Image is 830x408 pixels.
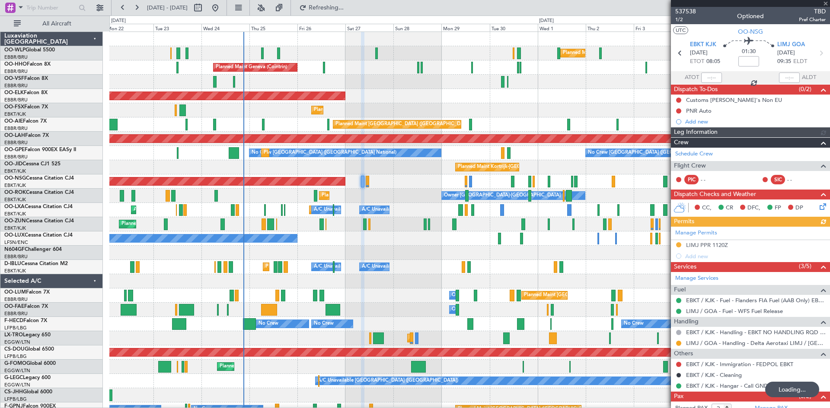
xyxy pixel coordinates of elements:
span: CC, [702,204,712,212]
a: LFPB/LBG [4,325,27,331]
a: EBKT/KJK [4,196,26,203]
div: Planned Maint Kortrijk-[GEOGRAPHIC_DATA] [121,218,222,231]
a: EBKT/KJK [4,211,26,217]
a: EBBR/BRU [4,68,28,75]
span: Pax [674,392,683,402]
span: DP [795,204,803,212]
span: F-HECD [4,318,23,323]
a: N604GFChallenger 604 [4,247,62,252]
a: EBBR/BRU [4,253,28,260]
span: [DATE] [777,49,795,57]
span: G-LEGC [4,375,23,380]
a: OO-ZUNCessna Citation CJ4 [4,218,74,224]
button: Refreshing... [295,1,347,15]
a: OO-WLPGlobal 5500 [4,47,55,53]
span: OO-GPE [4,147,25,152]
div: PIC [684,175,699,184]
div: AOG Maint Kortrijk-[GEOGRAPHIC_DATA] [134,203,228,216]
div: Thu 2 [586,24,634,32]
a: EBKT / KJK - Immigration - FEDPOL EBKT [686,361,793,368]
a: OO-LXACessna Citation CJ4 [4,204,73,209]
span: Handling [674,317,699,327]
span: OO-ELK [4,90,24,95]
div: Planned Maint Kortrijk-[GEOGRAPHIC_DATA] [314,104,415,117]
a: EBBR/BRU [4,54,28,60]
a: CS-JHHGlobal 6000 [4,389,52,395]
span: OO-LUX [4,233,25,238]
a: OO-FAEFalcon 7X [4,304,48,309]
span: OO-FAE [4,304,24,309]
button: UTC [673,26,688,34]
span: OO-ZUN [4,218,26,224]
span: OO-NSG [738,27,763,36]
div: A/C Unavailable [GEOGRAPHIC_DATA] ([GEOGRAPHIC_DATA] National) [314,260,475,273]
div: Planned Maint Kortrijk-[GEOGRAPHIC_DATA] [322,189,422,202]
a: G-FOMOGlobal 6000 [4,361,56,366]
span: [DATE] - [DATE] [147,4,188,12]
span: OO-VSF [4,76,24,81]
span: Dispatch To-Dos [674,85,718,95]
div: - - [787,176,807,183]
a: Manage Services [675,274,718,283]
span: 537538 [675,7,696,16]
div: No Crew [259,317,278,330]
a: EBBR/BRU [4,154,28,160]
div: Tue 23 [153,24,201,32]
a: OO-HHOFalcon 8X [4,62,51,67]
a: EGGW/LTN [4,367,30,374]
span: CS-DOU [4,347,25,352]
span: 01:30 [742,47,756,56]
a: Schedule Crew [675,150,713,158]
div: PNR Auto [686,107,712,114]
span: ATOT [685,73,699,82]
div: No Crew [GEOGRAPHIC_DATA] ([GEOGRAPHIC_DATA] National) [252,146,396,159]
div: Sun 28 [393,24,441,32]
span: N604GF [4,247,25,252]
div: Mon 29 [441,24,489,32]
a: EBKT / KJK - Hangar - Call GND OPS short notice [686,382,814,389]
div: Tue 30 [490,24,538,32]
a: EGGW/LTN [4,339,30,345]
span: [DATE] [690,49,708,57]
span: OO-JID [4,161,22,167]
a: EBKT/KJK [4,168,26,174]
div: Optioned [737,12,764,21]
div: No Crew [314,317,334,330]
span: CR [726,204,733,212]
div: Sat 27 [345,24,393,32]
span: Refreshing... [308,5,345,11]
span: OO-AIE [4,119,23,124]
a: CS-DOUGlobal 6500 [4,347,54,352]
div: A/C Unavailable [GEOGRAPHIC_DATA] ([GEOGRAPHIC_DATA]) [318,374,458,387]
span: ELDT [793,57,807,66]
a: OO-FSXFalcon 7X [4,104,48,110]
div: Planned Maint [GEOGRAPHIC_DATA] ([GEOGRAPHIC_DATA] National) [264,146,420,159]
div: Add new [685,118,826,125]
a: LIMJ / GOA - Fuel - WFS Fuel Release [686,307,783,315]
span: LIMJ GOA [777,41,805,49]
span: 08:05 [706,57,720,66]
div: Loading... [765,382,819,397]
a: D-IBLUCessna Citation M2 [4,261,68,266]
a: OO-GPEFalcon 900EX EASy II [4,147,76,152]
div: Owner Melsbroek Air Base [452,289,511,302]
a: EBKT/KJK [4,182,26,189]
a: LFSN/ENC [4,239,28,246]
span: Others [674,349,693,359]
a: EBKT / KJK - Fuel - Flanders FIA Fuel (AAB Only) EBKT / KJK [686,297,826,304]
div: [DATE] [539,17,554,25]
div: Planned Maint Milan (Linate) [563,47,625,60]
span: TBD [799,7,826,16]
span: FP [775,204,781,212]
span: OO-NSG [4,176,26,181]
a: OO-LUXCessna Citation CJ4 [4,233,73,238]
div: Owner [GEOGRAPHIC_DATA]-[GEOGRAPHIC_DATA] [444,189,561,202]
div: Planned Maint [GEOGRAPHIC_DATA] ([GEOGRAPHIC_DATA] National) [524,289,680,302]
span: (0/2) [799,85,811,94]
a: EBKT / KJK - Handling - EBKT NO HANDLING RQD FOR CJ [686,329,826,336]
span: OO-LXA [4,204,25,209]
span: Dispatch Checks and Weather [674,190,756,199]
span: Crew [674,138,689,148]
a: OO-VSFFalcon 8X [4,76,48,81]
a: OO-LUMFalcon 7X [4,290,50,295]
